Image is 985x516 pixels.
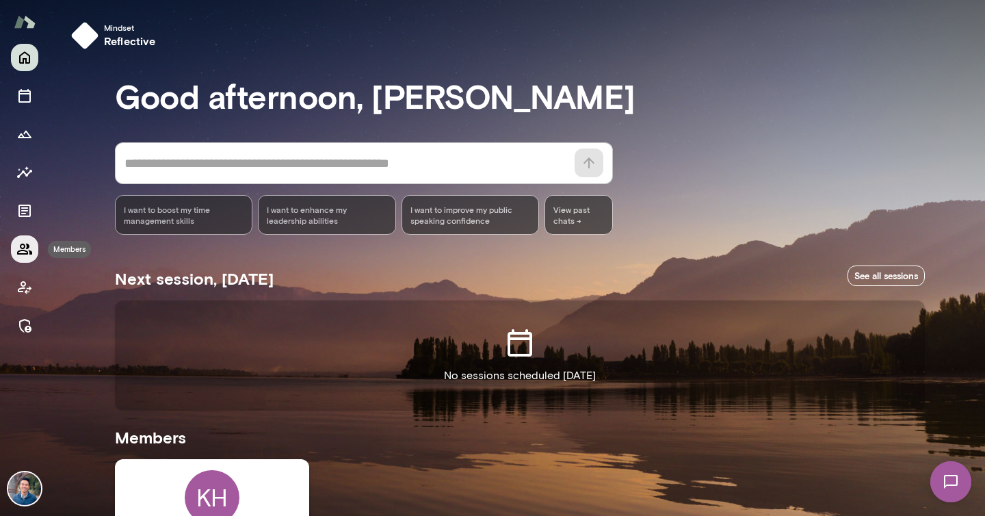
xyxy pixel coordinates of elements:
span: I want to boost my time management skills [124,204,244,226]
button: Documents [11,197,38,224]
img: Alex Yu [8,472,41,505]
p: No sessions scheduled [DATE] [444,367,596,384]
a: See all sessions [848,266,925,287]
span: View past chats -> [544,195,613,235]
button: Members [11,235,38,263]
button: Client app [11,274,38,301]
img: mindset [71,22,98,49]
button: Sessions [11,82,38,109]
span: I want to enhance my leadership abilities [267,204,386,226]
h5: Members [115,426,925,448]
h6: reflective [104,33,156,49]
div: Members [48,241,91,258]
div: I want to improve my public speaking confidence [402,195,539,235]
span: Mindset [104,22,156,33]
span: I want to improve my public speaking confidence [410,204,530,226]
div: I want to boost my time management skills [115,195,252,235]
button: Mindsetreflective [66,16,167,55]
img: Mento [14,9,36,35]
div: I want to enhance my leadership abilities [258,195,395,235]
button: Insights [11,159,38,186]
button: Growth Plan [11,120,38,148]
h5: Next session, [DATE] [115,268,274,289]
button: Manage [11,312,38,339]
button: Home [11,44,38,71]
h3: Good afternoon, [PERSON_NAME] [115,77,925,115]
